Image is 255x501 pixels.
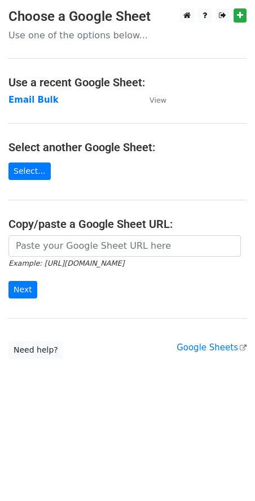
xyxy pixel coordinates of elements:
[199,447,255,501] iframe: Chat Widget
[8,235,241,257] input: Paste your Google Sheet URL here
[177,342,247,353] a: Google Sheets
[8,76,247,89] h4: Use a recent Google Sheet:
[8,29,247,41] p: Use one of the options below...
[8,281,37,298] input: Next
[8,259,124,267] small: Example: [URL][DOMAIN_NAME]
[150,96,166,104] small: View
[8,140,247,154] h4: Select another Google Sheet:
[8,8,247,25] h3: Choose a Google Sheet
[138,95,166,105] a: View
[8,162,51,180] a: Select...
[8,341,63,359] a: Need help?
[8,95,59,105] a: Email Bulk
[8,217,247,231] h4: Copy/paste a Google Sheet URL:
